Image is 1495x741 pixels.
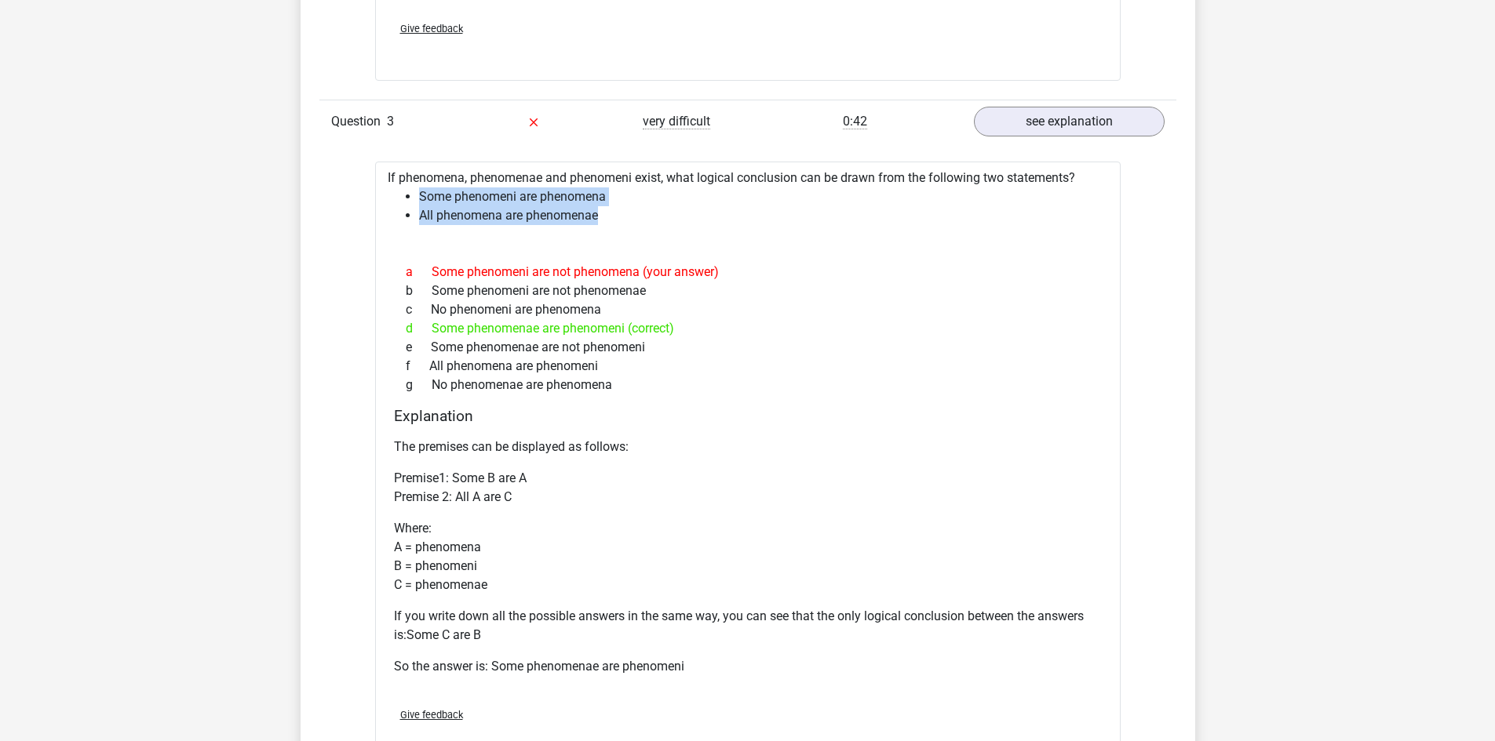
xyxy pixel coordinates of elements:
[406,300,431,319] span: c
[419,206,1108,225] li: All phenomena are phenomenae
[643,114,710,129] span: very difficult
[394,469,1102,507] p: Premise1: Some B are A Premise 2: All A are C
[394,519,1102,594] p: Where: A = phenomena B = phenomeni C = phenomenae
[394,607,1102,645] p: If you write down all the possible answers in the same way, you can see that the only logical con...
[394,438,1102,456] p: The premises can be displayed as follows:
[394,282,1102,300] div: Some phenomeni are not phenomenae
[406,338,431,357] span: e
[406,376,432,394] span: g
[394,338,1102,357] div: Some phenomenae are not phenomeni
[419,187,1108,206] li: Some phenomeni are phenomena
[394,263,1102,282] div: Some phenomeni are not phenomena (your answer)
[394,357,1102,376] div: All phenomena are phenomeni
[843,114,867,129] span: 0:42
[394,657,1102,676] p: So the answer is: Some phenomenae are phenomeni
[394,319,1102,338] div: Some phenomenae are phenomeni (correct)
[387,114,394,129] span: 3
[400,709,463,721] span: Give feedback
[406,319,432,338] span: d
[406,263,432,282] span: a
[394,376,1102,394] div: No phenomenae are phenomena
[394,300,1102,319] div: No phenomeni are phenomena
[974,107,1165,136] a: see explanation
[331,112,387,131] span: Question
[394,407,1102,425] h4: Explanation
[400,23,463,35] span: Give feedback
[406,282,432,300] span: b
[406,357,429,376] span: f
